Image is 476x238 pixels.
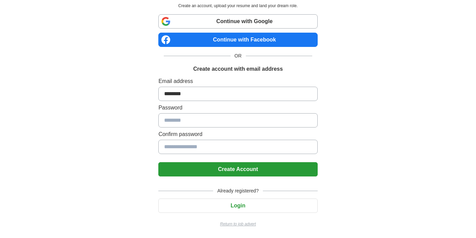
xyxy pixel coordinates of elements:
[158,14,317,29] a: Continue with Google
[158,130,317,138] label: Confirm password
[160,3,316,9] p: Create an account, upload your resume and land your dream role.
[231,52,246,60] span: OR
[213,187,263,194] span: Already registered?
[158,221,317,227] a: Return to job advert
[158,199,317,213] button: Login
[193,65,283,73] h1: Create account with email address
[158,203,317,208] a: Login
[158,104,317,112] label: Password
[158,33,317,47] a: Continue with Facebook
[158,77,317,85] label: Email address
[158,162,317,176] button: Create Account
